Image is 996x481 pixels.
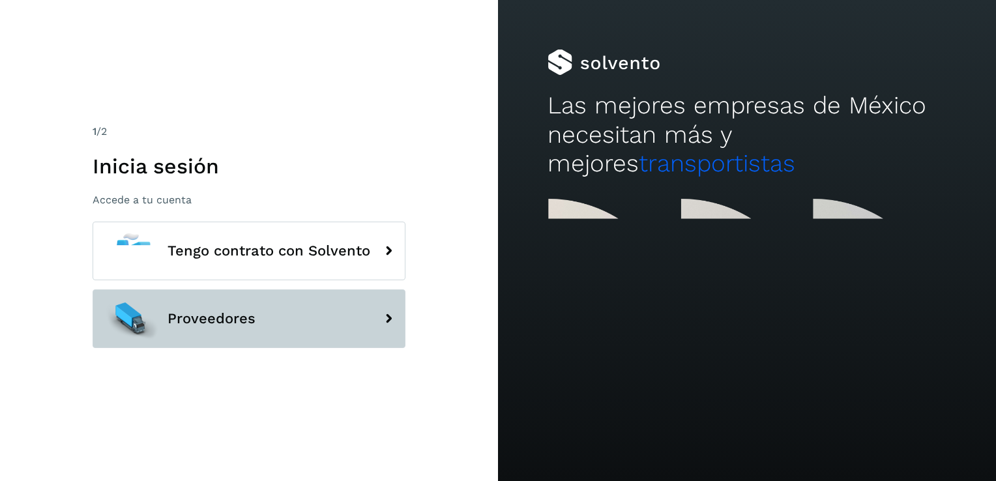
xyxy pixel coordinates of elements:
[93,289,405,348] button: Proveedores
[93,222,405,280] button: Tengo contrato con Solvento
[93,154,405,179] h1: Inicia sesión
[639,149,795,177] span: transportistas
[93,124,405,139] div: /2
[93,125,96,138] span: 1
[93,194,405,206] p: Accede a tu cuenta
[548,91,946,178] h2: Las mejores empresas de México necesitan más y mejores
[168,311,256,327] span: Proveedores
[168,243,370,259] span: Tengo contrato con Solvento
